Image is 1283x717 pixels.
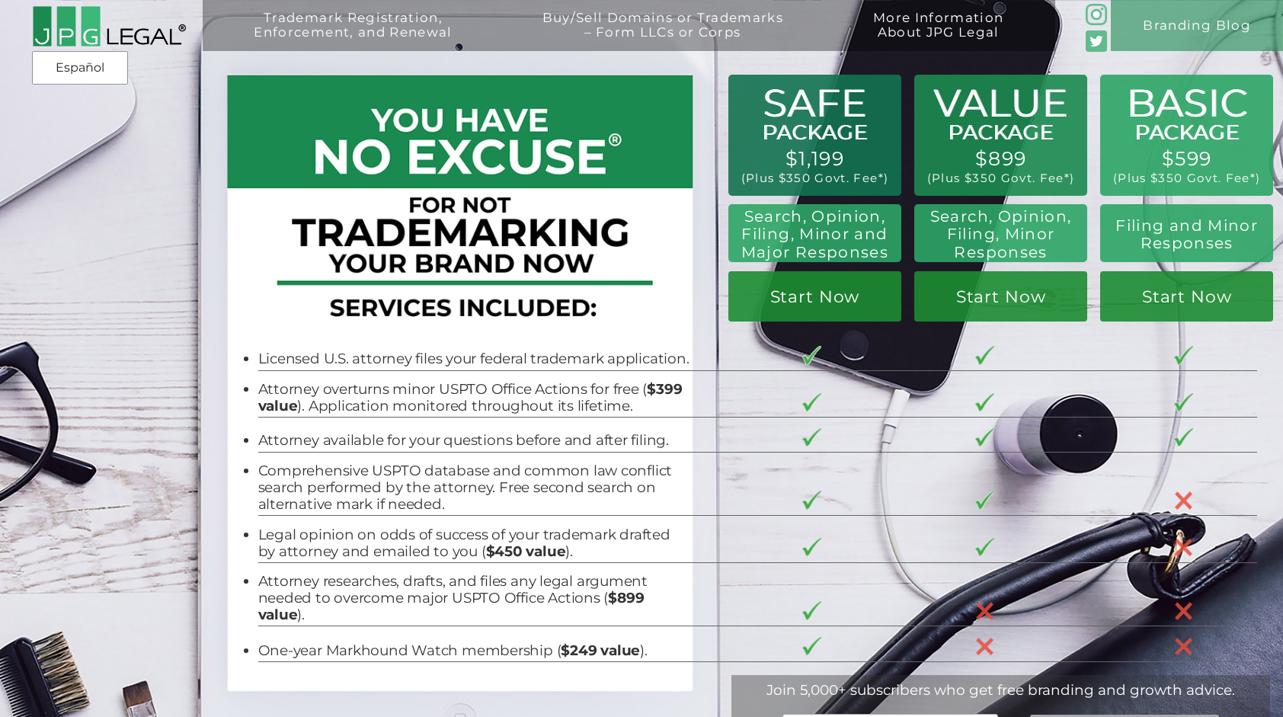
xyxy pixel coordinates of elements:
[802,346,821,364] img: checkmark-border-3.png
[802,393,821,411] img: checkmark-border-3.png
[258,589,645,623] b: $899 value
[1174,601,1193,620] img: X-30-3.png
[834,11,1042,62] a: More InformationAbout JPG Legal
[914,271,1087,322] a: Start Now
[802,538,821,556] img: checkmark-border-3.png
[32,5,186,47] img: 2016-logo-black-letters-3-r.png
[1174,538,1193,557] img: X-30-3.png
[975,346,994,364] img: checkmark-border-3.png
[802,601,821,619] img: checkmark-border-3.png
[1174,491,1193,510] img: X-30-3.png
[975,393,994,411] img: checkmark-border-3.png
[975,637,994,656] img: X-30-3.png
[561,642,640,659] b: $249 value
[975,538,994,556] img: checkmark-border-3.png
[258,432,691,449] li: Attorney available for your questions before and after filing.
[258,380,683,415] b: $399 value
[802,637,821,655] img: checkmark-border-3.png
[1174,393,1193,411] img: checkmark-border-3.png
[258,573,691,623] li: Attorney researches, drafts, and files any legal argument needed to overcome major USPTO Office A...
[258,527,691,560] li: Legal opinion on odds of success of your trademark drafted by attorney and emailed to you ( ).
[1174,428,1193,447] img: checkmark-border-3.png
[736,207,894,261] h2: Search, Opinion, Filing, Minor and Major Responses
[37,54,123,82] a: Español
[975,491,994,509] img: checkmark-border-3.png
[975,601,994,620] img: X-30-3.png
[486,543,566,560] b: $450 value
[504,11,821,62] a: Buy/Sell Domains or Trademarks– Form LLCs or Corps
[1086,4,1107,25] img: glyph-logo_May2016-green3-90.png
[258,350,691,367] li: Licensed U.S. attorney files your federal trademark application.
[216,11,491,62] a: Trademark Registration,Enforcement, and Renewal
[1111,216,1263,252] h2: Filing and Minor Responses
[802,491,821,509] img: checkmark-border-3.png
[258,381,691,415] li: Attorney overturns minor USPTO Office Actions for free ( ). Application monitored throughout its ...
[731,681,1270,699] div: Join 5,000+ subscribers who get free branding and growth advice.
[1086,30,1107,52] img: Twitter_Social_Icon_Rounded_Square_Color-mid-green3-90.png
[728,271,901,322] a: Start Now
[1174,346,1193,364] img: checkmark-border-3.png
[924,207,1077,261] h2: Search, Opinion, Filing, Minor Responses
[975,428,994,447] img: checkmark-border-3.png
[1100,271,1273,322] a: Start Now
[258,642,691,659] li: One-year Markhound Watch membership ( ).
[1174,637,1193,656] img: X-30-3.png
[802,428,821,447] img: checkmark-border-3.png
[258,463,691,513] li: Comprehensive USPTO database and common law conflict search performed by the attorney. Free secon...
